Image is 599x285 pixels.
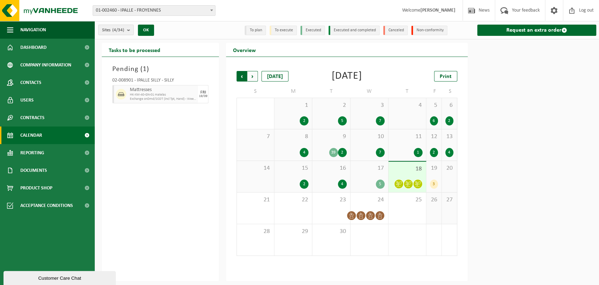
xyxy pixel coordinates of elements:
div: FRI [200,90,206,95]
span: 27 [445,196,453,204]
div: 1 [414,148,422,157]
span: Print [440,74,452,79]
td: M [274,85,312,98]
span: 1 [143,66,147,73]
span: 18 [392,165,422,173]
div: 5 [376,180,385,189]
span: 1 [278,102,308,109]
strong: [PERSON_NAME] [420,8,455,13]
span: 14 [240,164,271,172]
div: 7 [376,148,385,157]
span: Users [20,91,34,109]
div: 4 [300,148,308,157]
span: Contracts [20,109,45,127]
div: [DATE] [332,71,362,82]
span: 7 [240,133,271,141]
h2: Overview [226,43,263,57]
a: Print [434,71,457,82]
span: Dashboard [20,39,47,56]
span: 2 [316,102,346,109]
span: Acceptance conditions [20,197,73,214]
div: 2 [300,180,308,189]
span: 15 [278,164,308,172]
a: Request an extra order [477,25,596,36]
span: 4 [392,102,422,109]
div: 3 [430,180,438,189]
span: Exchange onDmd/SCOT (incl Tpt, Hand) - Weekday - HK (Exch) [130,97,196,101]
span: 01-002460 - IPALLE - FROYENNES [93,5,215,16]
span: 28 [240,228,271,235]
span: Company information [20,56,71,74]
span: Documents [20,162,47,179]
div: 19/09 [199,95,207,98]
iframe: chat widget [4,270,117,285]
div: 5 [338,116,347,125]
span: 16 [316,164,346,172]
span: 12 [430,133,438,141]
span: 20 [445,164,453,172]
div: 4 [445,148,453,157]
li: Non-conformity [411,26,447,35]
button: Sites(4/34) [98,25,134,35]
span: Next [247,71,258,82]
li: Canceled [383,26,408,35]
span: Sites [102,25,124,35]
div: 6 [430,116,438,125]
li: To execute [269,26,297,35]
td: F [426,85,442,98]
div: 2 [430,148,438,157]
span: 23 [316,196,346,204]
div: 39 [329,148,338,157]
span: 9 [316,133,346,141]
span: 19 [430,164,438,172]
span: Contacts [20,74,41,91]
div: 2 [445,116,453,125]
span: 30 [316,228,346,235]
span: Navigation [20,21,46,39]
span: Calendar [20,127,42,144]
h3: Pending ( ) [112,64,208,75]
span: 21 [240,196,271,204]
span: Product Shop [20,179,52,197]
span: 6 [445,102,453,109]
div: 4 [338,180,347,189]
div: 02-008901 - IPALLE SILLY - SILLY [112,78,208,85]
span: 01-002460 - IPALLE - FROYENNES [93,6,215,15]
li: To plan [245,26,266,35]
span: 13 [445,133,453,141]
td: S [237,85,274,98]
button: OK [138,25,154,36]
span: 25 [392,196,422,204]
span: Reporting [20,144,44,162]
li: Executed and completed [328,26,380,35]
div: 7 [376,116,385,125]
h2: Tasks to be processed [102,43,167,57]
div: 2 [300,116,308,125]
span: HK-XM-40-GN-01 matelas [130,93,196,97]
div: 2 [338,148,347,157]
span: 17 [354,164,385,172]
td: T [312,85,350,98]
td: T [388,85,426,98]
span: 5 [430,102,438,109]
span: 24 [354,196,385,204]
li: Executed [300,26,325,35]
span: Mattresses [130,87,196,93]
div: [DATE] [261,71,288,82]
span: 8 [278,133,308,141]
span: 29 [278,228,308,235]
span: Previous [237,71,247,82]
span: 22 [278,196,308,204]
td: S [442,85,457,98]
span: 11 [392,133,422,141]
span: 3 [354,102,385,109]
td: W [351,85,388,98]
count: (4/34) [112,28,124,32]
span: 10 [354,133,385,141]
span: 26 [430,196,438,204]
